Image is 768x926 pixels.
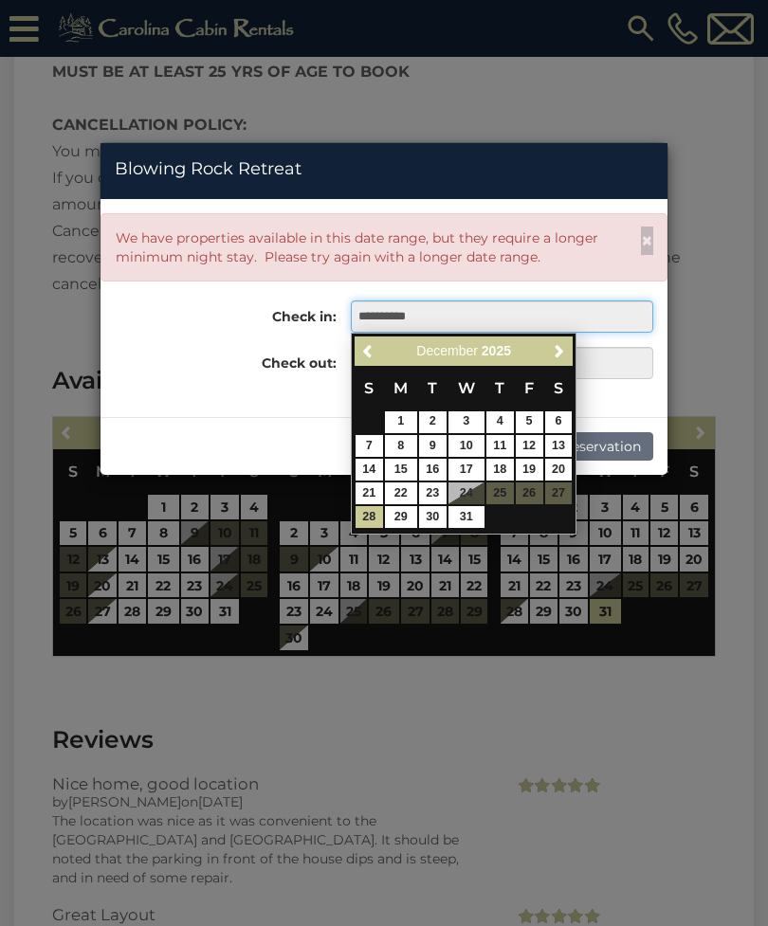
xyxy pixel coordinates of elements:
button: Make Reservation [511,432,653,461]
a: 1 [385,411,417,433]
a: Next [547,339,571,363]
a: 22 [385,482,417,504]
label: Check in: [101,300,337,326]
span: Monday [393,379,408,397]
a: 29 [385,506,417,528]
span: Tuesday [428,379,437,397]
a: 17 [448,459,485,481]
a: 28 [356,506,383,528]
a: Previous [357,339,380,363]
h4: Blowing Rock Retreat [115,157,653,182]
a: 15 [385,459,417,481]
a: 8 [385,435,417,457]
label: Check out: [101,347,337,372]
button: Close [641,227,653,255]
span: Sunday [364,379,374,397]
a: 13 [545,435,573,457]
span: December [416,343,478,358]
div: We have properties available in this date range, but they require a longer minimum night stay. Pl... [116,228,633,266]
a: 2 [419,411,447,433]
a: 3 [448,411,485,433]
a: 30 [419,506,447,528]
span: Wednesday [458,379,475,397]
a: 18 [486,459,514,481]
a: 4 [486,411,514,433]
span: Friday [524,379,534,397]
span: × [641,228,653,252]
span: Thursday [495,379,504,397]
span: Previous [361,343,376,358]
a: 19 [516,459,543,481]
span: 2025 [482,343,511,358]
a: 10 [448,435,485,457]
a: 21 [356,482,383,504]
a: 6 [545,411,573,433]
a: 7 [356,435,383,457]
a: 31 [448,506,485,528]
a: 11 [486,435,514,457]
a: 5 [516,411,543,433]
span: Saturday [554,379,563,397]
span: Next [552,343,567,358]
a: 14 [356,459,383,481]
a: 23 [419,482,447,504]
a: 16 [419,459,447,481]
a: 9 [419,435,447,457]
a: 12 [516,435,543,457]
a: 20 [545,459,573,481]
